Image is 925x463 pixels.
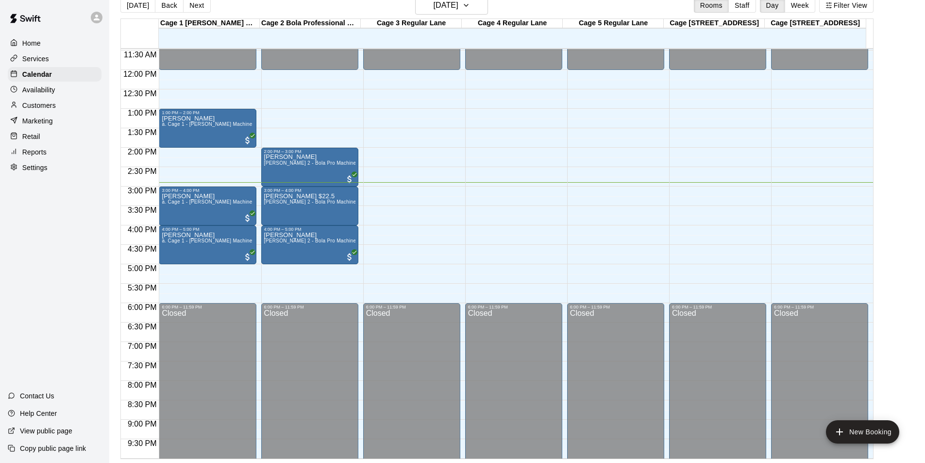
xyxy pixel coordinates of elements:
span: 6:00 PM [125,303,159,311]
span: 3:30 PM [125,206,159,214]
span: 9:00 PM [125,420,159,428]
p: Availability [22,85,55,95]
div: 6:00 PM – 11:59 PM [162,305,253,309]
div: 2:00 PM – 3:00 PM [264,149,355,154]
button: add [826,420,899,444]
p: Settings [22,163,48,172]
span: 8:30 PM [125,400,159,409]
div: Cage [STREET_ADDRESS] [765,19,866,28]
p: Marketing [22,116,53,126]
p: Services [22,54,49,64]
span: 3:00 PM [125,187,159,195]
span: [PERSON_NAME] 2 - Bola Pro Machine Lane [264,160,369,166]
p: Copy public page link [20,444,86,453]
div: 4:00 PM – 5:00 PM: Ahmad You [261,225,358,264]
p: Help Center [20,409,57,418]
a: Reports [8,145,101,159]
span: a. Cage 1 - [PERSON_NAME] Machine [162,238,252,243]
span: 5:30 PM [125,284,159,292]
span: 1:30 PM [125,128,159,137]
span: All customers have paid [243,136,252,145]
div: 6:00 PM – 11:59 PM [264,305,355,309]
span: a. Cage 1 - [PERSON_NAME] Machine [162,199,252,205]
span: 1:00 PM [125,109,159,117]
span: All customers have paid [243,213,252,223]
div: 6:00 PM – 11:59 PM [672,305,763,309]
div: 6:00 PM – 11:59 PM [570,305,661,309]
span: [PERSON_NAME] 2 - Bola Pro Machine Lane [264,238,369,243]
a: Retail [8,129,101,144]
div: Cage 5 Regular Lane [563,19,664,28]
span: [PERSON_NAME] 2 - Bola Pro Machine Lane [264,199,369,205]
span: All customers have paid [243,252,252,262]
span: 2:00 PM [125,148,159,156]
span: All customers have paid [345,174,354,184]
a: Home [8,36,101,51]
span: 2:30 PM [125,167,159,175]
span: 4:30 PM [125,245,159,253]
span: 12:00 PM [121,70,159,78]
div: 3:00 PM – 4:00 PM [162,188,253,193]
div: 1:00 PM – 2:00 PM: ALI KHAN [159,109,256,148]
div: 1:00 PM – 2:00 PM [162,110,253,115]
span: 12:30 PM [121,89,159,98]
div: Cage 3 Regular Lane [361,19,462,28]
div: Cage 2 Bola Professional Machine [260,19,361,28]
div: 4:00 PM – 5:00 PM [264,227,355,232]
div: 3:00 PM – 4:00 PM: Shinja Singh [159,187,256,225]
div: Cage 1 [PERSON_NAME] Machine [159,19,260,28]
div: 2:00 PM – 3:00 PM: Peter Prospere [261,148,358,187]
span: a. Cage 1 - [PERSON_NAME] Machine [162,121,252,127]
div: 4:00 PM – 5:00 PM: Stanley V J [159,225,256,264]
div: 3:00 PM – 4:00 PM [264,188,355,193]
p: Retail [22,132,40,141]
div: Cage 4 Regular Lane [462,19,563,28]
a: Marketing [8,114,101,128]
p: View public page [20,426,72,436]
div: 6:00 PM – 11:59 PM [468,305,559,309]
a: Customers [8,98,101,113]
span: 5:00 PM [125,264,159,273]
span: 8:00 PM [125,381,159,389]
div: 6:00 PM – 11:59 PM [366,305,457,309]
div: Cage [STREET_ADDRESS] [664,19,765,28]
p: Contact Us [20,391,54,401]
div: 3:00 PM – 4:00 PM: Anthony Trollope $22.5 [261,187,358,225]
span: 7:00 PM [125,342,159,350]
div: 6:00 PM – 11:59 PM [774,305,865,309]
span: All customers have paid [345,252,354,262]
span: 4:00 PM [125,225,159,234]
div: 4:00 PM – 5:00 PM [162,227,253,232]
a: Services [8,51,101,66]
p: Reports [22,147,47,157]
p: Customers [22,101,56,110]
span: 11:30 AM [121,51,159,59]
p: Calendar [22,69,52,79]
span: 7:30 PM [125,361,159,370]
a: Availability [8,83,101,97]
span: 9:30 PM [125,439,159,447]
p: Home [22,38,41,48]
a: Settings [8,160,101,175]
a: Calendar [8,67,101,82]
span: 6:30 PM [125,323,159,331]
